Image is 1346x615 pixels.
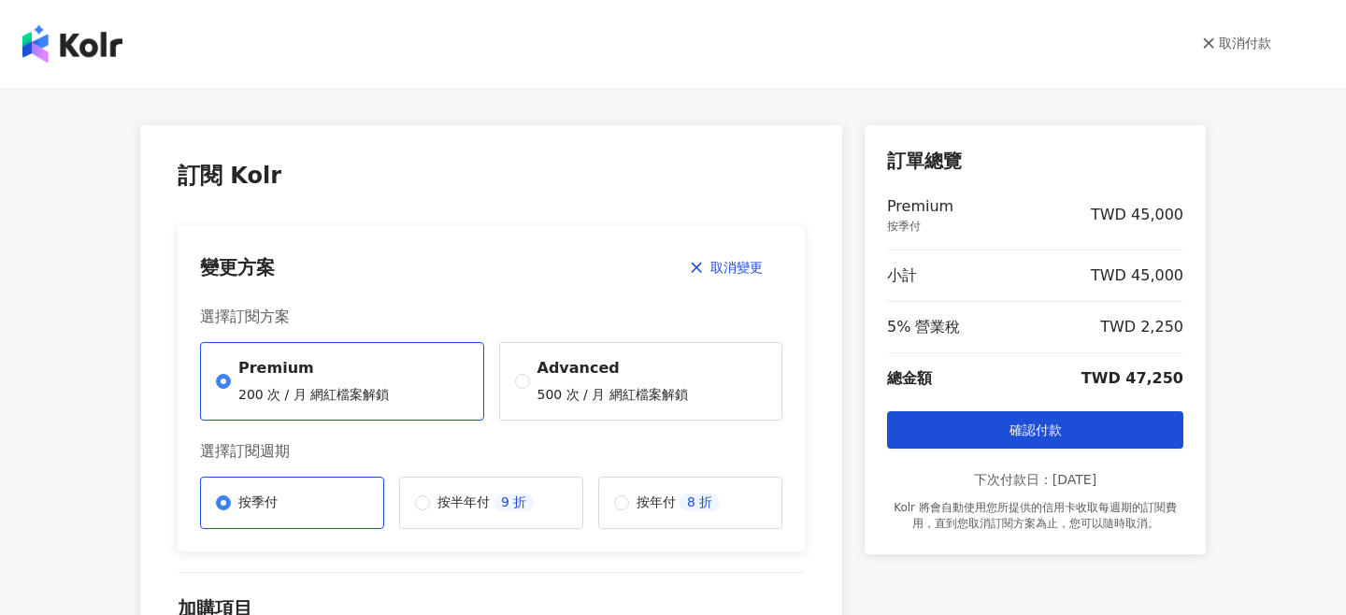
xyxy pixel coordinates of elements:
button: 確認付款 [887,411,1183,449]
p: 500 次 / 月 網紅檔案解鎖 [537,386,688,405]
p: Premium [887,196,953,217]
p: 總金額 [887,368,932,389]
p: TWD 45,000 [1091,265,1183,286]
p: 8 折 [680,493,720,512]
p: TWD 45,000 [1091,205,1183,225]
span: 取消變更 [710,260,763,275]
p: 按年付 [637,493,676,512]
p: Premium [238,358,389,379]
img: logo [22,25,122,63]
p: 200 次 / 月 網紅檔案解鎖 [238,386,389,405]
p: 選擇訂閱週期 [200,441,782,462]
p: TWD 47,250 [1081,368,1183,389]
p: Kolr 將會自動使用您所提供的信用卡收取每週期的訂閱費用，直到您取消訂閱方案為止，您可以隨時取消。 [887,500,1183,532]
p: 按季付 [887,219,953,235]
button: 取消變更 [670,249,782,286]
p: 9 折 [494,493,534,512]
p: 訂單總覽 [887,148,1183,174]
p: 訂閱 Kolr [178,163,805,189]
p: 變更方案 [200,254,275,280]
p: 小計 [887,265,917,286]
p: TWD 2,250 [1100,317,1183,337]
p: 按季付 [238,493,278,512]
p: 下次付款日：[DATE] [887,471,1183,490]
span: 確認付款 [1009,422,1062,437]
p: Advanced [537,358,688,379]
p: 按半年付 [437,493,490,512]
p: 選擇訂閱方案 [200,307,782,327]
a: 取消付款 [1202,35,1271,53]
p: 5% 營業稅 [887,317,960,337]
